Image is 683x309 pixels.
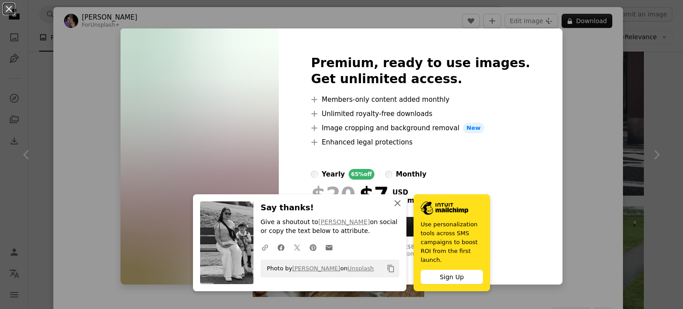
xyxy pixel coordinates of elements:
li: Enhanced legal protections [311,137,530,148]
button: Copy to clipboard [383,261,398,276]
a: Share over email [321,238,337,256]
h2: Premium, ready to use images. Get unlimited access. [311,55,530,87]
li: Members-only content added monthly [311,94,530,105]
img: file-1690386555781-336d1949dad1image [421,201,468,215]
span: $20 [311,183,355,206]
a: [PERSON_NAME] [318,218,370,225]
div: $7 [311,183,389,206]
a: Unsplash [347,265,374,272]
li: Unlimited royalty-free downloads [311,108,530,119]
li: Image cropping and background removal [311,123,530,133]
span: Use personalization tools across SMS campaigns to boost ROI from the first launch. [421,220,483,265]
input: monthly [385,171,392,178]
h3: Say thanks! [261,201,399,214]
p: Give a shoutout to on social or copy the text below to attribute. [261,218,399,236]
a: Share on Twitter [289,238,305,256]
img: premium_photo-1664204234399-a53e1768528f [121,28,279,285]
span: USD [392,189,435,197]
div: Sign Up [421,270,483,284]
div: yearly [321,169,345,180]
span: Photo by on [262,261,374,276]
a: Share on Facebook [273,238,289,256]
a: Share on Pinterest [305,238,321,256]
span: New [463,123,484,133]
a: Use personalization tools across SMS campaigns to boost ROI from the first launch.Sign Up [414,194,490,291]
input: yearly65%off [311,171,318,178]
a: [PERSON_NAME] [292,265,340,272]
div: 65% off [349,169,375,180]
div: monthly [396,169,426,180]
